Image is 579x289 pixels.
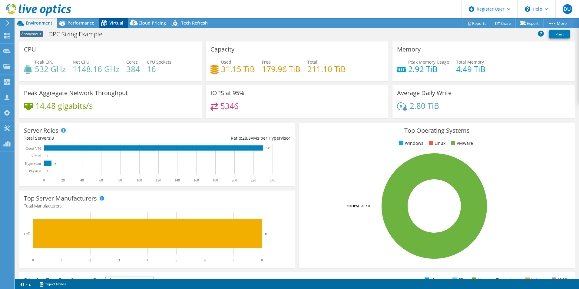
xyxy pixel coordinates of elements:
[515,18,544,28] a: Export
[221,59,231,65] span: Used
[307,59,317,65] span: Total
[24,127,58,134] h3: Server Roles
[61,258,63,262] text: 1
[210,90,244,96] h3: IOPS at 95%
[304,127,570,134] h3: Top Operating Systems
[51,135,54,141] span: 8
[220,103,239,109] h4: 5346
[126,59,138,65] span: Cores
[194,178,199,182] text: 160
[156,178,161,182] text: 120
[35,59,54,65] span: Peak CPU
[451,277,466,283] li: CPU
[35,280,70,288] a: Project Notes
[213,178,218,182] text: 180
[265,232,267,235] text: 8
[24,46,36,53] h3: CPU
[174,178,180,182] text: 140
[138,20,166,26] span: Cloud Pricing
[109,20,123,26] span: Virtual
[73,59,89,65] span: Net CPU
[24,232,30,236] text: Dell
[35,102,93,109] h4: 14.48 gigabits/s
[47,170,48,173] text: 0
[204,258,206,262] text: 6
[408,59,449,65] span: Peak Memory Usage
[233,258,234,262] text: 7
[270,178,275,182] text: 240
[16,280,35,288] a: 2
[462,18,491,28] a: Reports
[456,66,485,72] h4: 4.49 TiB
[347,204,358,208] tspan: 100.0%
[63,203,65,209] span: 1
[427,140,445,147] li: Linux
[551,277,567,283] li: IOPS
[24,135,157,141] div: Total Servers:
[242,135,251,141] span: 28.8
[25,161,41,166] text: Hypervisor
[24,195,97,202] h3: Top Server Manufacturers
[410,102,439,109] h4: 2.80 TiB
[20,31,43,37] span: Anonymous
[221,66,255,72] h4: 31.15 TiB
[55,162,56,165] text: 8
[24,203,290,209] h4: Total Manufacturers:
[46,31,112,38] h1: DPC Sizing Example
[68,20,94,26] span: Performance
[524,277,547,283] li: Latency
[251,178,256,182] text: 220
[32,258,34,262] text: 0
[549,30,570,38] a: Print
[525,6,530,12] svg: \n
[398,140,423,147] li: Windows
[449,140,473,147] li: VMware
[358,204,370,208] tspan: ESXi 7.0
[147,59,171,65] span: CPU Sockets
[47,154,48,158] text: 0
[106,277,153,284] span: IOPS
[35,66,66,72] h4: 532 GHz
[261,258,263,262] text: 8
[423,277,447,283] li: Memory
[137,178,142,182] text: 100
[24,90,128,96] h3: Peak Aggregate Network Throughput
[210,46,234,53] h3: Capacity
[99,178,103,182] text: 60
[147,66,171,72] h4: 16
[43,178,45,182] text: 0
[89,258,91,262] text: 2
[126,66,140,72] h4: 384
[31,154,41,158] text: Virtual
[262,66,300,72] h4: 179.96 TiB
[73,66,119,72] h4: 1148.16 GHz
[61,178,65,182] text: 20
[26,146,41,151] text: Guest VM
[26,20,52,26] span: Environment
[29,169,41,173] text: Physical
[118,178,122,182] text: 80
[408,66,449,72] h4: 2.92 TiB
[456,59,484,65] span: Total Memory
[147,258,148,262] text: 4
[157,135,290,141] div: Ratio: VMs per Hypervisor
[470,277,520,283] li: Network Throughput
[181,20,208,26] span: Tech Refresh
[175,258,177,262] text: 5
[543,18,571,28] a: More
[262,59,271,65] span: Free
[266,147,270,150] text: 230
[397,46,421,53] h3: Memory
[232,178,237,182] text: 200
[80,178,84,182] text: 40
[397,90,452,96] h3: Average Daily Write
[307,66,346,72] h4: 211.10 TiB
[118,258,120,262] text: 3
[491,18,516,28] a: Share
[563,4,572,14] span: DU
